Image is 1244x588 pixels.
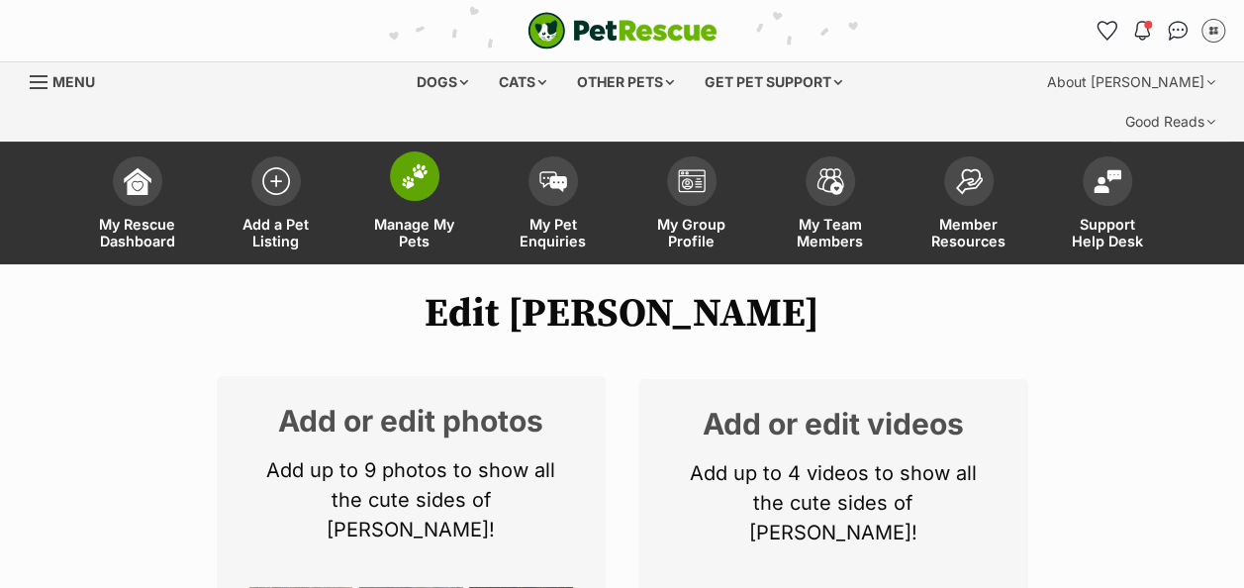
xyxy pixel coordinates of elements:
[761,147,900,264] a: My Team Members
[232,216,321,249] span: Add a Pet Listing
[1091,15,1229,47] ul: Account quick links
[563,62,688,102] div: Other pets
[816,168,844,194] img: team-members-icon-5396bd8760b3fe7c0b43da4ab00e1e3bb1a5d9ba89233759b79545d2d3fc5d0d.svg
[668,409,999,439] h2: Add or edit videos
[527,12,718,49] a: PetRescue
[1111,102,1229,142] div: Good Reads
[622,147,761,264] a: My Group Profile
[403,62,482,102] div: Dogs
[124,167,151,195] img: dashboard-icon-eb2f2d2d3e046f16d808141f083e7271f6b2e854fb5c12c21221c1fb7104beca.svg
[786,216,875,249] span: My Team Members
[484,147,622,264] a: My Pet Enquiries
[1091,15,1122,47] a: Favourites
[1134,21,1150,41] img: notifications-46538b983faf8c2785f20acdc204bb7945ddae34d4c08c2a6579f10ce5e182be.svg
[1126,15,1158,47] button: Notifications
[30,62,109,98] a: Menu
[1063,216,1152,249] span: Support Help Desk
[207,147,345,264] a: Add a Pet Listing
[345,147,484,264] a: Manage My Pets
[955,168,983,195] img: member-resources-icon-8e73f808a243e03378d46382f2149f9095a855e16c252ad45f914b54edf8863c.svg
[647,216,736,249] span: My Group Profile
[1038,147,1177,264] a: Support Help Desk
[262,167,290,195] img: add-pet-listing-icon-0afa8454b4691262ce3f59096e99ab1cd57d4a30225e0717b998d2c9b9846f56.svg
[370,216,459,249] span: Manage My Pets
[1033,62,1229,102] div: About [PERSON_NAME]
[93,216,182,249] span: My Rescue Dashboard
[539,171,567,193] img: pet-enquiries-icon-7e3ad2cf08bfb03b45e93fb7055b45f3efa6380592205ae92323e6603595dc1f.svg
[1162,15,1194,47] a: Conversations
[485,62,560,102] div: Cats
[1203,21,1223,41] img: Out of the Woods Administrator profile pic
[68,147,207,264] a: My Rescue Dashboard
[246,406,577,436] h2: Add or edit photos
[668,458,999,547] p: Add up to 4 videos to show all the cute sides of [PERSON_NAME]!
[246,455,577,544] p: Add up to 9 photos to show all the cute sides of [PERSON_NAME]!
[1197,15,1229,47] button: My account
[1168,21,1189,41] img: chat-41dd97257d64d25036548639549fe6c8038ab92f7586957e7f3b1b290dea8141.svg
[678,169,706,193] img: group-profile-icon-3fa3cf56718a62981997c0bc7e787c4b2cf8bcc04b72c1350f741eb67cf2f40e.svg
[1094,169,1121,193] img: help-desk-icon-fdf02630f3aa405de69fd3d07c3f3aa587a6932b1a1747fa1d2bba05be0121f9.svg
[691,62,856,102] div: Get pet support
[527,12,718,49] img: logo-cat-932fe2b9b8326f06289b0f2fb663e598f794de774fb13d1741a6617ecf9a85b4.svg
[509,216,598,249] span: My Pet Enquiries
[900,147,1038,264] a: Member Resources
[52,73,95,90] span: Menu
[401,163,429,189] img: manage-my-pets-icon-02211641906a0b7f246fdf0571729dbe1e7629f14944591b6c1af311fb30b64b.svg
[924,216,1013,249] span: Member Resources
